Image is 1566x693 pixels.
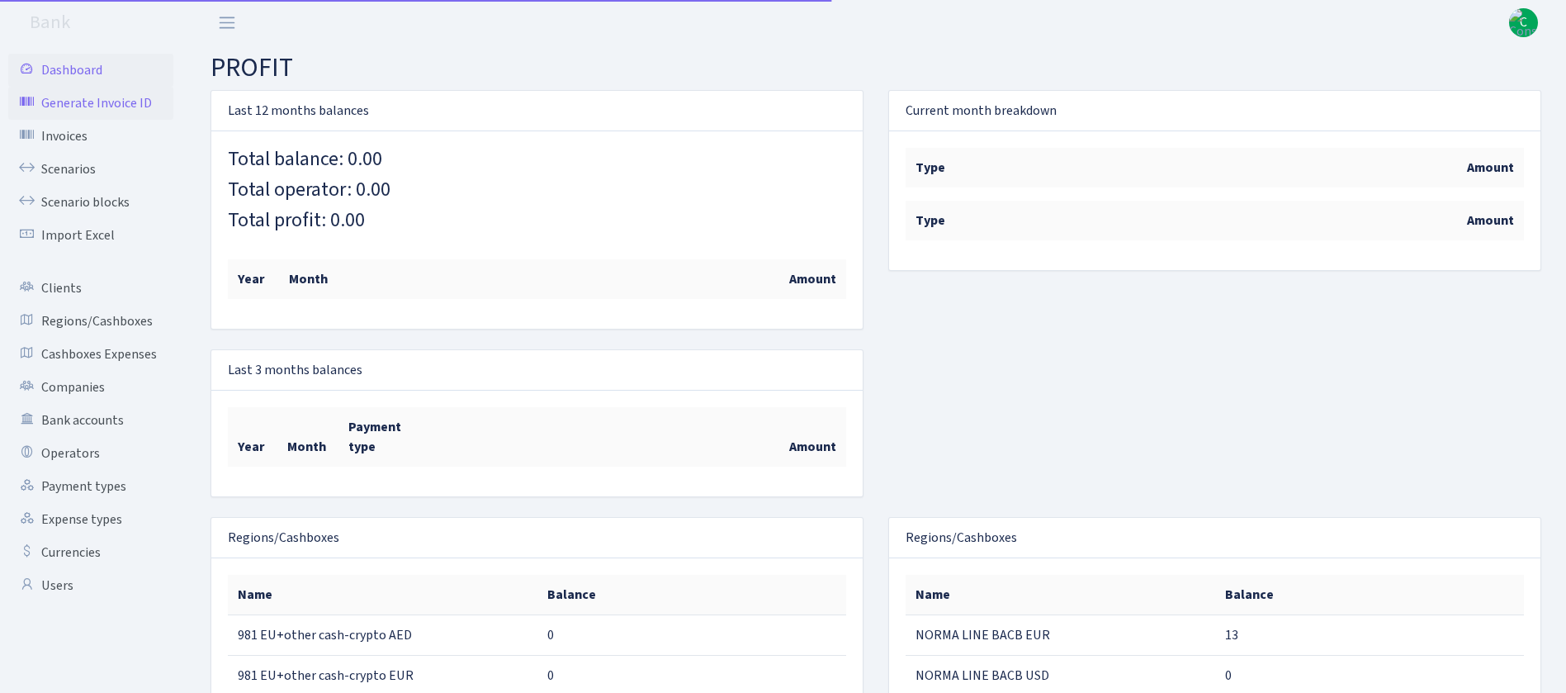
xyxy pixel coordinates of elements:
h4: Total profit: 0.00 [228,209,846,233]
th: Month [277,407,338,467]
a: Bank accounts [8,404,173,437]
a: C [1509,8,1538,37]
div: Current month breakdown [889,91,1540,131]
th: Payment type [338,407,414,467]
a: Currencies [8,536,173,569]
th: Name [228,575,537,615]
th: Type [906,148,1215,187]
a: Import Excel [8,219,173,252]
button: Toggle navigation [206,9,248,36]
span: PROFIT [211,49,293,87]
img: Consultant [1509,8,1538,37]
th: Month [279,259,342,299]
a: Generate Invoice ID [8,87,173,120]
th: Balance [537,575,847,615]
h4: Total operator: 0.00 [228,178,846,202]
th: Amount [1215,201,1525,240]
th: Amount [1215,148,1525,187]
a: Clients [8,272,173,305]
th: Year [228,259,279,299]
a: Cashboxes Expenses [8,338,173,371]
a: Invoices [8,120,173,153]
th: Type [906,201,1215,240]
td: 0 [537,615,847,655]
div: Regions/Cashboxes [889,518,1540,558]
a: Scenario blocks [8,186,173,219]
th: Amount [414,407,846,467]
a: Regions/Cashboxes [8,305,173,338]
a: Scenarios [8,153,173,186]
div: Regions/Cashboxes [211,518,863,558]
th: Balance [1215,575,1525,615]
th: Name [906,575,1215,615]
th: Year [228,407,277,467]
h4: Total balance: 0.00 [228,148,846,172]
td: NORMA LINE BACB EUR [906,615,1215,655]
td: 981 EU+other cash-crypto AED [228,615,537,655]
a: Payment types [8,470,173,503]
div: Last 3 months balances [211,350,863,391]
div: Last 12 months balances [211,91,863,131]
td: 13 [1215,615,1525,655]
a: Users [8,569,173,602]
a: Dashboard [8,54,173,87]
a: Operators [8,437,173,470]
th: Amount [341,259,846,299]
a: Companies [8,371,173,404]
a: Expense types [8,503,173,536]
